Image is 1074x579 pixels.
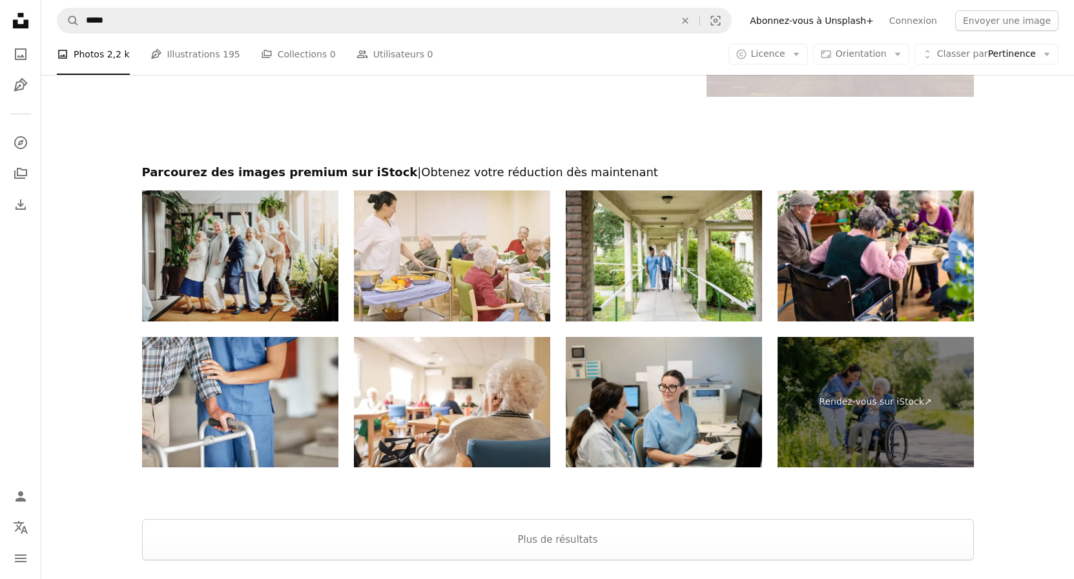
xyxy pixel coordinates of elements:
span: Orientation [836,48,887,59]
img: Nous avons trouvé la fontaine de jouvence... il est appelé à s’amuser ! [142,190,338,321]
button: Licence [728,44,808,65]
button: Classer parPertinence [914,44,1059,65]
button: Plus de résultats [142,519,974,560]
a: Explorer [8,130,34,156]
a: Historique de téléchargement [8,192,34,218]
span: 195 [223,47,240,61]
span: 0 [427,47,433,61]
button: Orientation [813,44,909,65]
a: Connexion / S’inscrire [8,483,34,509]
img: Parfois une famille a besoin de cette touche spéciale supplémentaire [142,337,338,468]
a: Utilisateurs 0 [356,34,433,75]
span: Licence [751,48,785,59]
button: Recherche de visuels [700,8,731,33]
button: Effacer [671,8,699,33]
img: Un médecin et un employé administratif examinent un rapport sur un presse-papiers au comptoir de ... [566,337,762,468]
span: 0 [330,47,336,61]
img: Une dame âgée en fauteuil roulant aide avec les plantes en pot [778,190,974,321]
form: Rechercher des visuels sur tout le site [57,8,732,34]
button: Rechercher sur Unsplash [57,8,79,33]
a: Rendez-vous sur iStock↗ [778,337,974,468]
a: Abonnez-vous à Unsplash+ [742,10,882,31]
span: | Obtenez votre réduction dès maintenant [417,165,658,179]
button: Langue [8,514,34,540]
img: Femme âgée avec déambulateur pliable dans une maison de retraite [354,337,550,468]
img: Une infirmière aide une femme âgée avec un déambulateur à mobilité mobile à l’extérieur d’une mai... [566,190,762,321]
h2: Parcourez des images premium sur iStock [142,165,974,180]
a: Accueil — Unsplash [8,8,34,36]
a: Collections 0 [261,34,336,75]
img: Cook entering with food to the dining room of geriatric [354,190,550,321]
a: Illustrations [8,72,34,98]
button: Envoyer une image [955,10,1059,31]
a: Photos [8,41,34,67]
a: Collections [8,161,34,187]
button: Menu [8,545,34,571]
span: Pertinence [937,48,1036,61]
a: Illustrations 195 [150,34,240,75]
span: Classer par [937,48,988,59]
a: Connexion [882,10,945,31]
